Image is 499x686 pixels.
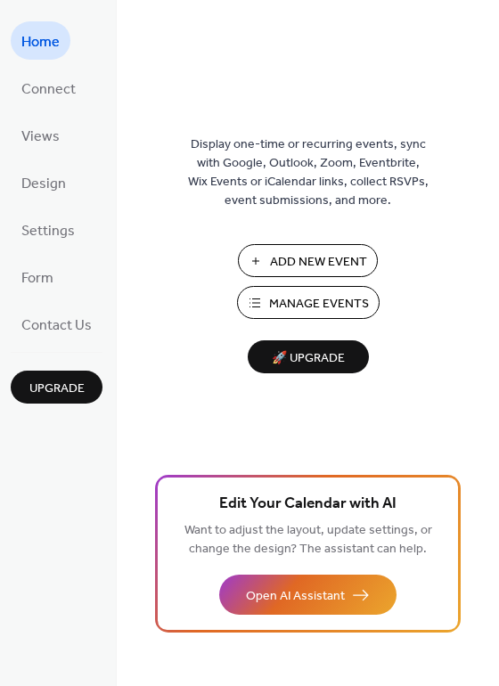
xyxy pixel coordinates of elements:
[21,29,60,56] span: Home
[11,116,70,154] a: Views
[11,210,86,249] a: Settings
[11,305,102,343] a: Contact Us
[246,587,345,606] span: Open AI Assistant
[21,265,53,292] span: Form
[11,257,64,296] a: Form
[219,575,397,615] button: Open AI Assistant
[21,312,92,339] span: Contact Us
[219,492,397,517] span: Edit Your Calendar with AI
[21,170,66,198] span: Design
[269,295,369,314] span: Manage Events
[21,123,60,151] span: Views
[237,286,380,319] button: Manage Events
[184,519,432,561] span: Want to adjust the layout, update settings, or change the design? The assistant can help.
[11,371,102,404] button: Upgrade
[21,76,76,103] span: Connect
[11,69,86,107] a: Connect
[21,217,75,245] span: Settings
[188,135,429,210] span: Display one-time or recurring events, sync with Google, Outlook, Zoom, Eventbrite, Wix Events or ...
[11,163,77,201] a: Design
[248,340,369,373] button: 🚀 Upgrade
[258,347,358,371] span: 🚀 Upgrade
[238,244,378,277] button: Add New Event
[270,253,367,272] span: Add New Event
[29,380,85,398] span: Upgrade
[11,21,70,60] a: Home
